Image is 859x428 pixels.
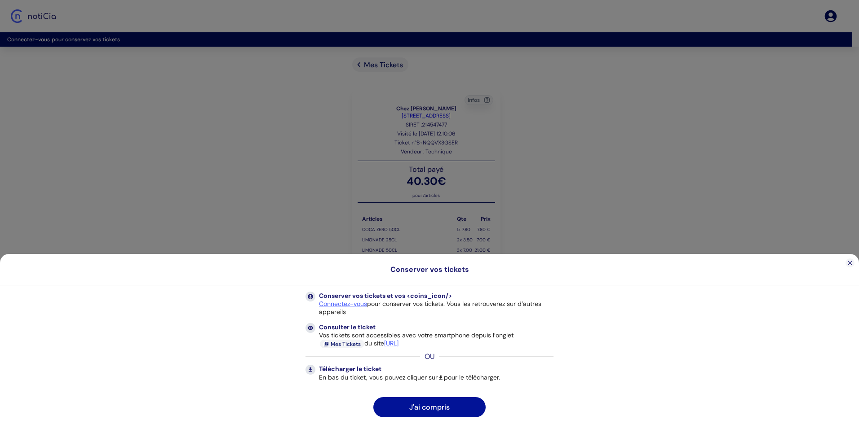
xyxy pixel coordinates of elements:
[319,323,553,331] p: Consulter le ticket
[331,341,361,348] span: Mes Tickets
[319,331,553,348] div: Vos tickets sont accessibles avec votre smartphone depuis l’onglet du site
[319,300,553,316] div: pour conserver vos tickets. Vous les retrouverez sur d’autres appareils
[319,300,367,308] a: Connectez-vous
[319,292,553,300] p: Conserver vos tickets et vos <coins_icon/>
[320,340,364,348] a: Mes Tickets
[373,397,486,417] button: J'ai compris
[319,373,500,383] div: En bas du ticket, vous pouvez cliquer sur pour le télécharger.
[420,352,438,361] span: OU
[319,365,500,373] p: Télécharger le ticket
[384,339,399,347] a: [URL]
